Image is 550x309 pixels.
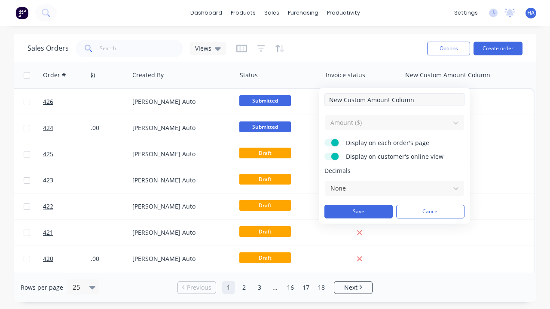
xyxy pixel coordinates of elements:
[239,121,291,132] span: Submitted
[239,252,291,263] span: Draft
[396,205,464,218] button: Cancel
[239,174,291,185] span: Draft
[43,228,53,237] span: 421
[43,150,53,158] span: 425
[226,6,260,19] div: products
[238,281,251,294] a: Page 2
[284,6,323,19] div: purchasing
[100,40,183,57] input: Search...
[222,281,235,294] a: Page 1 is your current page
[43,97,53,106] span: 426
[174,281,376,294] ul: Pagination
[527,9,535,17] span: HA
[450,6,482,19] div: settings
[405,71,490,79] div: New Custom Amount Column
[72,97,123,106] div: $11.00
[72,150,123,158] div: $0.00
[240,71,258,79] div: Status
[132,97,228,106] div: [PERSON_NAME] Auto
[326,71,365,79] div: Invoice status
[427,42,470,55] button: Options
[132,71,164,79] div: Created By
[27,44,69,52] h1: Sales Orders
[43,246,95,272] a: 420
[178,283,216,292] a: Previous page
[43,194,95,219] a: 422
[315,281,328,294] a: Page 18
[299,281,312,294] a: Page 17
[72,124,123,132] div: $1,100.00
[132,124,228,132] div: [PERSON_NAME] Auto
[324,167,464,175] span: Decimals
[21,283,63,292] span: Rows per page
[72,228,123,237] div: $0.00
[187,283,211,292] span: Previous
[186,6,226,19] a: dashboard
[334,283,372,292] a: Next page
[195,44,211,53] span: Views
[324,93,464,106] input: Enter column name...
[323,6,364,19] div: productivity
[344,283,357,292] span: Next
[43,115,95,141] a: 424
[260,6,284,19] div: sales
[72,254,123,263] div: $1,100.00
[474,42,522,55] button: Create order
[239,200,291,211] span: Draft
[284,281,297,294] a: Page 16
[132,202,228,211] div: [PERSON_NAME] Auto
[43,254,53,263] span: 420
[239,148,291,158] span: Draft
[43,202,53,211] span: 422
[132,150,228,158] div: [PERSON_NAME] Auto
[72,176,123,185] div: $0.00
[324,205,393,218] button: Save
[72,202,123,211] div: $0.00
[43,167,95,193] a: 423
[43,272,95,298] a: 419
[43,124,53,132] span: 424
[269,281,281,294] a: Jump forward
[346,139,453,147] span: Display on each order's page
[43,176,53,185] span: 423
[15,6,28,19] img: Factory
[43,71,66,79] div: Order #
[239,226,291,237] span: Draft
[132,254,228,263] div: [PERSON_NAME] Auto
[43,220,95,245] a: 421
[132,228,228,237] div: [PERSON_NAME] Auto
[43,141,95,167] a: 425
[132,176,228,185] div: [PERSON_NAME] Auto
[43,89,95,115] a: 426
[346,152,453,161] span: Display on customer's online view
[253,281,266,294] a: Page 3
[239,95,291,106] span: Submitted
